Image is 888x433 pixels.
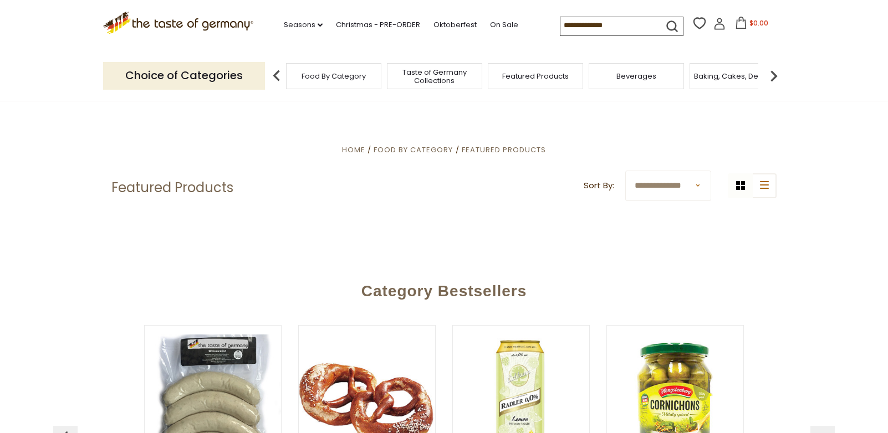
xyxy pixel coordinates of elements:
[490,19,518,31] a: On Sale
[374,145,453,155] a: Food By Category
[111,179,233,196] h1: Featured Products
[284,19,323,31] a: Seasons
[502,72,569,80] a: Featured Products
[433,19,477,31] a: Oktoberfest
[103,62,265,89] p: Choice of Categories
[342,145,365,155] a: Home
[763,65,785,87] img: next arrow
[749,18,768,28] span: $0.00
[584,179,614,193] label: Sort By:
[59,266,829,311] div: Category Bestsellers
[266,65,288,87] img: previous arrow
[728,17,775,33] button: $0.00
[462,145,546,155] a: Featured Products
[616,72,656,80] a: Beverages
[390,68,479,85] a: Taste of Germany Collections
[336,19,420,31] a: Christmas - PRE-ORDER
[302,72,366,80] a: Food By Category
[694,72,780,80] a: Baking, Cakes, Desserts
